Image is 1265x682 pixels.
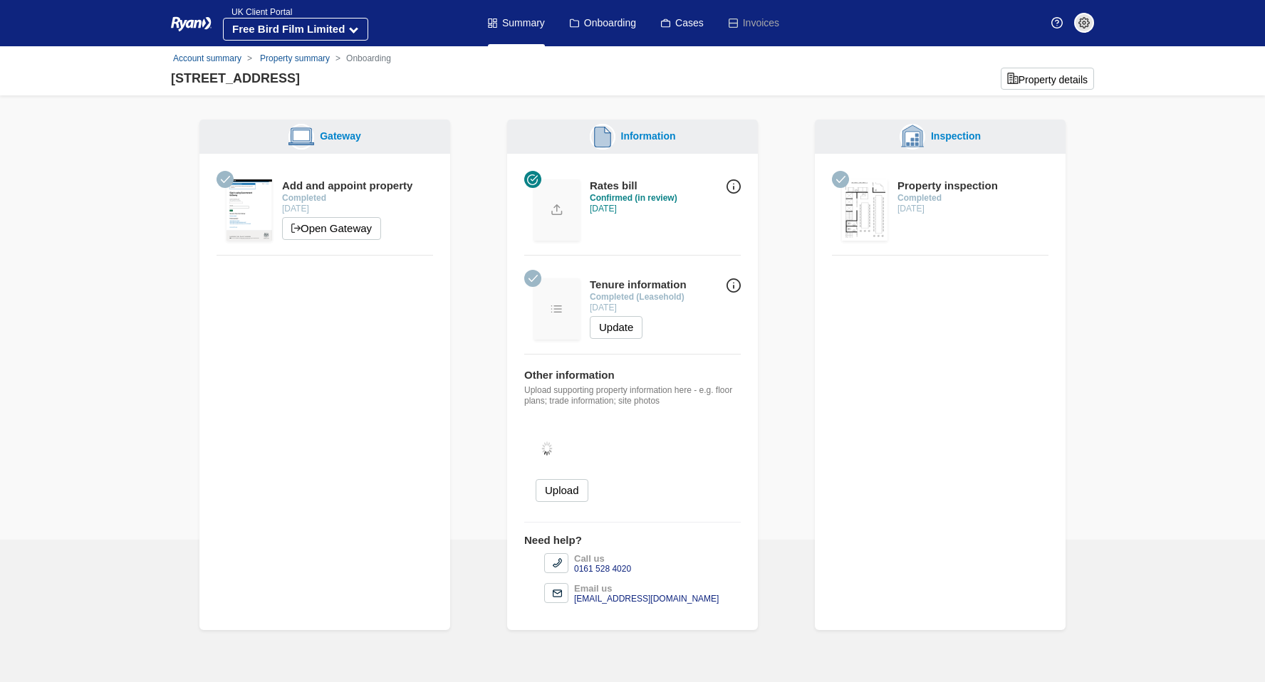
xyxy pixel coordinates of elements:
[524,385,741,406] p: Upload supporting property information here - e.g. floor plans; trade information; site photos
[1001,68,1094,90] button: Property details
[536,479,588,502] button: Upload
[1078,17,1090,28] img: settings
[897,204,925,214] time: [DATE]
[223,7,292,17] span: UK Client Portal
[282,193,326,203] strong: Completed
[314,129,361,144] div: Gateway
[173,53,241,63] a: Account summary
[1051,17,1063,28] img: Help
[590,193,677,203] strong: Confirmed (in review)
[282,179,412,193] div: Add and appoint property
[897,193,942,203] strong: Completed
[727,179,741,194] img: Info
[925,129,981,144] div: Inspection
[590,179,677,193] div: Rates bill
[590,278,687,292] div: Tenure information
[524,418,570,479] img: hold-on.gif
[574,564,631,575] div: 0161 528 4020
[574,594,719,604] div: [EMAIL_ADDRESS][DOMAIN_NAME]
[590,292,684,302] strong: Completed (Leasehold)
[574,553,631,564] div: Call us
[590,303,617,313] time: [DATE]
[171,69,300,88] div: [STREET_ADDRESS]
[260,53,330,63] a: Property summary
[574,583,719,594] div: Email us
[897,179,998,193] div: Property inspection
[524,534,741,547] div: Need help?
[282,217,381,240] a: Open Gateway
[590,316,642,339] button: Update
[534,278,580,340] img: Update
[330,52,391,65] li: Onboarding
[223,18,368,41] button: Free Bird Film Limited
[534,179,580,241] img: Update
[524,369,741,382] div: Other information
[282,204,309,214] time: [DATE]
[727,278,741,293] img: Info
[232,23,345,35] strong: Free Bird Film Limited
[590,204,617,214] time: [DATE]
[615,129,676,144] div: Information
